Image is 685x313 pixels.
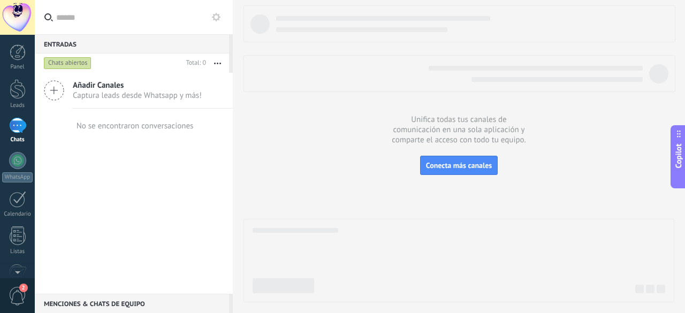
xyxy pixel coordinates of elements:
div: Chats [2,136,33,143]
div: Total: 0 [182,58,206,68]
div: No se encontraron conversaciones [77,121,194,131]
span: Copilot [673,143,684,168]
span: 2 [19,284,28,292]
span: Conecta más canales [426,161,492,170]
span: Captura leads desde Whatsapp y más! [73,90,202,101]
button: Conecta más canales [420,156,498,175]
div: Listas [2,248,33,255]
div: Menciones & Chats de equipo [35,294,229,313]
div: Calendario [2,211,33,218]
div: Entradas [35,34,229,54]
div: Panel [2,64,33,71]
div: Leads [2,102,33,109]
div: Chats abiertos [44,57,92,70]
button: Más [206,54,229,73]
div: WhatsApp [2,172,33,182]
span: Añadir Canales [73,80,202,90]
